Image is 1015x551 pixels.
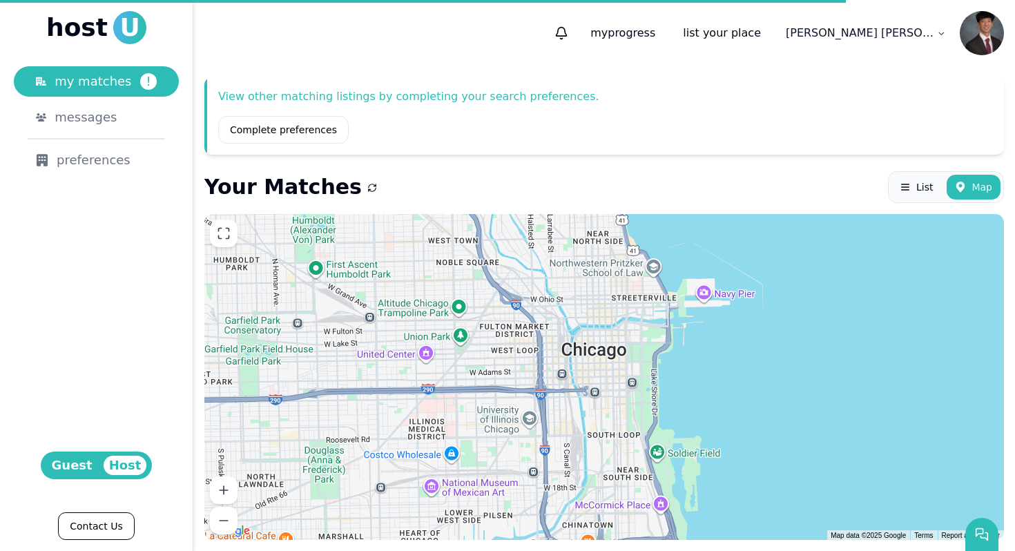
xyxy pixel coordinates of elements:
[891,175,941,200] button: List
[960,11,1004,55] img: Bennett Messer avatar
[208,522,253,540] a: Open this area in Google Maps (opens a new window)
[672,19,772,47] a: list your place
[46,14,108,41] span: host
[46,11,146,44] a: hostU
[914,532,933,539] a: Terms (opens in new tab)
[204,175,362,200] h1: Your Matches
[210,220,238,247] button: Enter fullscreen
[210,476,238,504] button: Zoom in
[140,73,157,90] span: !
[58,512,134,540] a: Contact Us
[113,11,146,44] span: U
[208,522,253,540] img: Google
[971,180,992,194] span: Map
[55,108,117,127] span: messages
[218,88,993,105] p: View other matching listings by completing your search preferences.
[831,532,906,539] span: Map data ©2025 Google
[786,25,934,41] p: [PERSON_NAME] [PERSON_NAME]
[104,456,147,475] span: Host
[916,180,933,194] span: List
[14,102,179,133] a: messages
[46,456,98,475] span: Guest
[947,175,1000,200] button: Map
[590,26,608,39] span: my
[210,507,238,534] button: Zoom out
[218,116,349,144] a: Complete preferences
[579,19,666,47] p: progress
[14,145,179,175] a: preferences
[14,66,179,97] a: my matches!
[55,72,131,91] span: my matches
[777,19,954,47] a: [PERSON_NAME] [PERSON_NAME]
[36,151,157,170] div: preferences
[942,532,1000,539] a: Report a map error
